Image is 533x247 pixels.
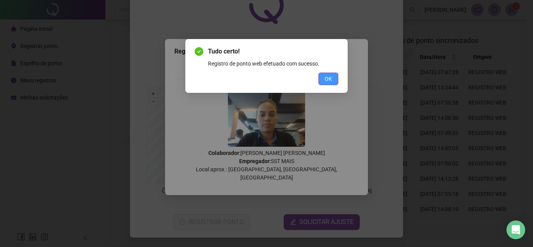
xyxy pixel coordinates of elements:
span: OK [325,75,332,83]
span: Tudo certo! [208,47,338,56]
div: Open Intercom Messenger [506,220,525,239]
button: OK [318,73,338,85]
div: Registro de ponto web efetuado com sucesso. [208,59,338,68]
span: check-circle [195,47,203,56]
